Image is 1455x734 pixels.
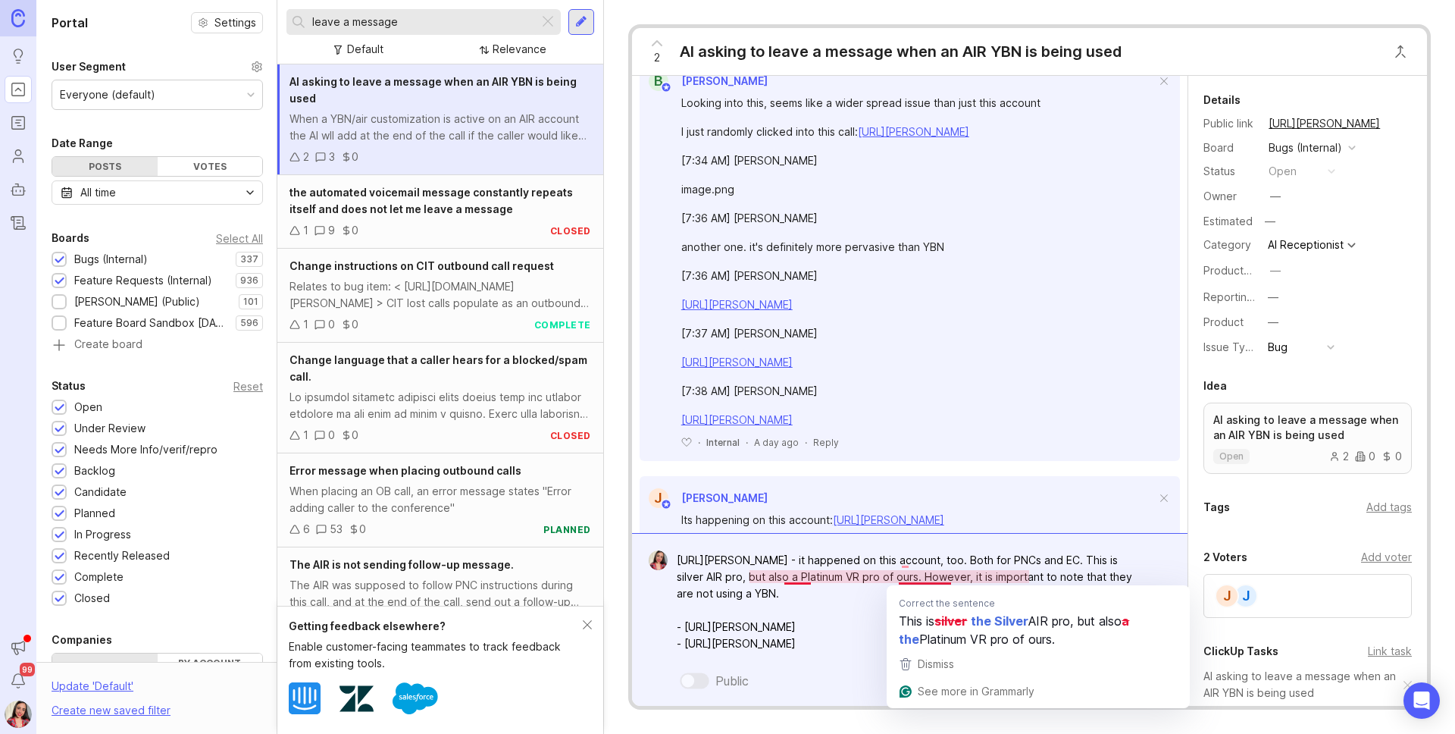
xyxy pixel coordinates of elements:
div: Open [74,399,102,416]
a: AI asking to leave a message when an AIR YBN is being usedopen200 [1203,403,1412,474]
a: AI asking to leave a message when an AIR YBN is being usedWhen a YBN/air customization is active ... [277,64,603,175]
a: Roadmaps [5,109,32,136]
p: 337 [240,253,258,265]
span: the automated voicemail message constantly repeats itself and does not let me leave a message [289,186,573,215]
div: When placing an OB call, an error message states "Error adding caller to the conference" [289,483,591,516]
button: Notifications [5,667,32,695]
div: Backlog [74,463,115,479]
div: 0 [359,521,366,538]
div: Closed [74,590,110,607]
div: Public link [1203,115,1256,132]
div: complete [534,318,591,331]
div: 6 [303,521,310,538]
div: Category [1203,237,1256,253]
div: In Progress [74,526,131,543]
img: member badge [660,82,671,93]
div: — [1268,289,1278,306]
div: Its happening on this account: [681,512,1156,529]
div: Bugs (Internal) [1269,140,1342,156]
div: 0 [1381,451,1402,462]
a: AI asking to leave a message when an AIR YBN is being used [1203,668,1403,701]
div: — [1260,212,1280,231]
div: Reply [813,436,839,449]
div: J [649,488,668,508]
div: Feature Board Sandbox [DATE] [74,315,228,331]
div: Update ' Default ' [52,678,133,702]
div: Posts [52,157,158,176]
div: Recently Released [74,547,170,564]
div: — [1270,188,1281,205]
h1: Portal [52,14,88,32]
div: [7:37 AM] [PERSON_NAME] [681,325,1156,342]
div: Tags [1203,498,1230,516]
label: Product [1203,315,1244,328]
p: 936 [240,274,258,287]
div: AI Receptionist [1268,240,1344,250]
div: Planned [74,505,115,522]
div: Looking into this, seems like a wider spread issue than just this account [681,95,1156,111]
textarea: To enrich screen reader interactions, please activate Accessibility in Grammarly extension settings [668,546,1148,658]
span: Change instructions on CIT outbound call request [289,259,554,272]
div: Needs More Info/verif/repro [74,441,217,458]
img: Zendesk logo [339,682,374,716]
div: Enable customer-facing teammates to track feedback from existing tools. [289,638,583,672]
div: Bugs (Internal) [74,251,148,268]
div: 2 [303,149,309,165]
div: The AIR was supposed to follow PNC instructions during this call, and at the end of the call, sen... [289,577,591,610]
div: [7:36 AM] [PERSON_NAME] [681,210,1156,227]
button: Settings [191,12,263,33]
div: 2 Voters [1203,548,1247,566]
div: 0 [352,149,358,165]
div: Lo ipsumdol sitametc adipisci elits doeius temp inc utlabor etdolore ma ali enim ad minim v quisn... [289,389,591,422]
div: 0 [352,316,358,333]
label: Issue Type [1203,340,1259,353]
div: Reset [233,382,263,391]
div: Idea [1203,377,1227,395]
img: Zuleica Garcia [5,701,32,728]
button: Announcements [5,634,32,661]
div: ClickUp Tasks [1203,642,1278,660]
div: Details [1203,91,1241,109]
a: Users [5,143,32,170]
div: 53 [330,521,343,538]
button: ProductboardID [1266,261,1285,281]
div: All time [80,184,116,201]
div: Status [1203,163,1256,180]
div: 0 [1355,451,1375,462]
div: AI asking to leave a message when an AIR YBN is being used [680,41,1122,62]
div: image.png [681,181,1156,198]
div: 1 [303,222,308,239]
label: By name [52,654,158,684]
div: closed [550,224,591,237]
div: Owner [1203,188,1256,205]
div: · [805,436,807,449]
div: Getting feedback elsewhere? [289,618,583,635]
a: Changelog [5,209,32,237]
img: member badge [660,499,671,510]
div: 0 [352,222,358,239]
div: Under Review [74,420,145,437]
div: Boards [52,229,89,247]
p: AI asking to leave a message when an AIR YBN is being used [1213,412,1402,443]
div: [PERSON_NAME] (Public) [74,293,200,310]
div: Everyone (default) [60,86,155,103]
a: Ideas [5,42,32,70]
div: J [1234,584,1258,608]
span: Error message when placing outbound calls [289,464,521,477]
div: User Segment [52,58,126,76]
div: Candidate [74,484,127,500]
span: A day ago [754,436,799,449]
a: Create board [52,339,263,353]
div: Relates to bug item: < [URL][DOMAIN_NAME][PERSON_NAME] > CIT lost calls populate as an outbound c... [289,278,591,312]
span: The AIR is not sending follow-up message. [289,558,514,571]
div: planned [543,523,591,536]
a: [URL][PERSON_NAME] [858,125,969,138]
div: When a YBN/air customization is active on an AIR account the AI wll add at the end of the call if... [289,111,591,144]
div: Link task [1368,643,1412,660]
div: 0 [352,427,358,444]
div: B [649,71,668,91]
input: Search... [312,14,533,30]
a: [URL][PERSON_NAME] [681,356,793,369]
